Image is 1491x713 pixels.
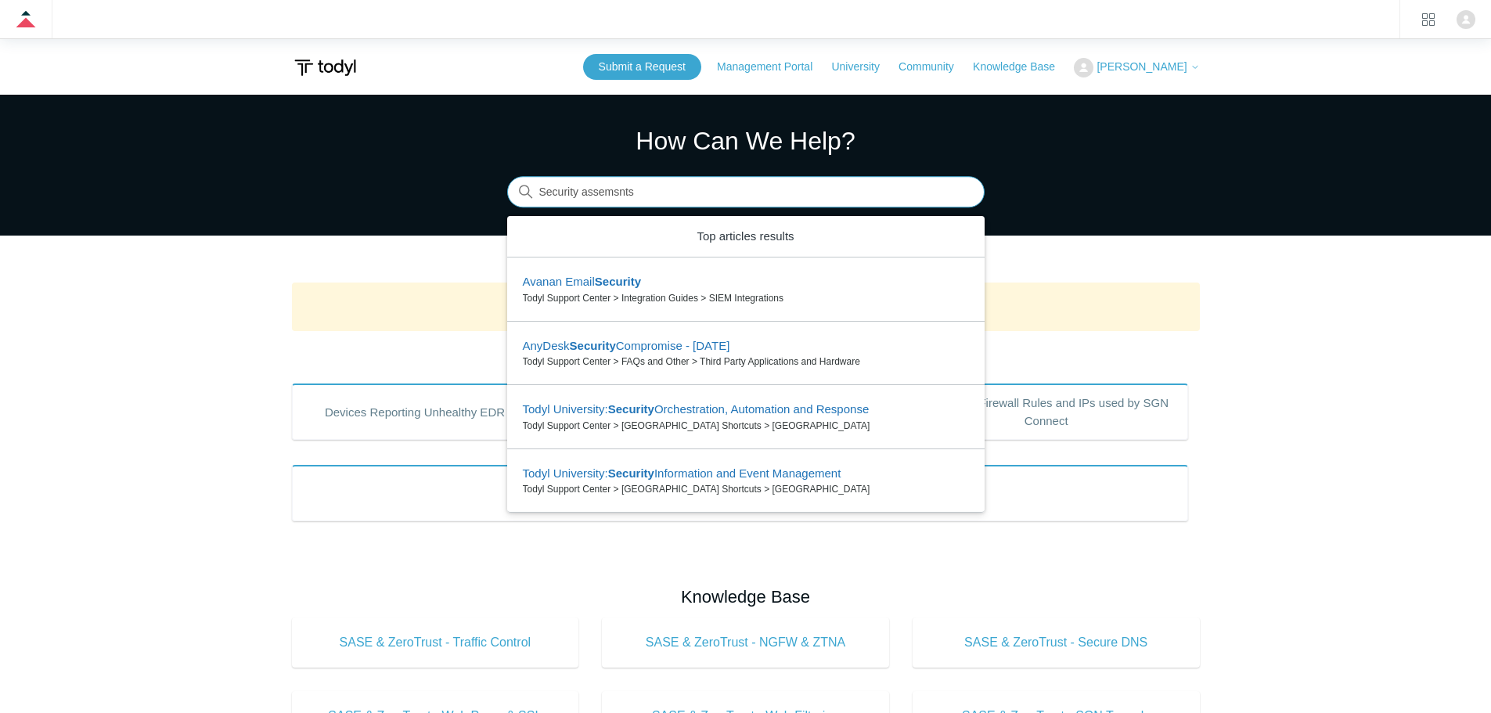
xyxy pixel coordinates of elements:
a: Community [899,59,970,75]
zd-autocomplete-title-multibrand: Suggested result 4 Todyl University: Security Information and Event Management [523,466,841,483]
h1: How Can We Help? [507,122,985,160]
a: SASE & ZeroTrust - Traffic Control [292,618,579,668]
zd-autocomplete-breadcrumbs-multibrand: Todyl Support Center > Integration Guides > SIEM Integrations [523,291,969,305]
a: Submit a Request [583,54,701,80]
a: Management Portal [717,59,828,75]
zd-autocomplete-header: Top articles results [507,216,985,258]
zd-autocomplete-title-multibrand: Suggested result 2 AnyDesk Security Compromise - February 2024 [523,339,730,355]
a: Product Updates [292,465,1188,521]
zd-hc-trigger: Click your profile icon to open the profile menu [1457,10,1475,29]
h2: Knowledge Base [292,584,1200,610]
h2: Popular Articles [292,344,1200,369]
a: University [831,59,895,75]
a: Knowledge Base [973,59,1071,75]
a: SASE & ZeroTrust - NGFW & ZTNA [602,618,889,668]
span: [PERSON_NAME] [1097,60,1187,73]
em: Security [595,275,641,288]
input: Search [507,177,985,208]
zd-autocomplete-breadcrumbs-multibrand: Todyl Support Center > FAQs and Other > Third Party Applications and Hardware [523,355,969,369]
span: SASE & ZeroTrust - Traffic Control [315,633,556,652]
zd-autocomplete-breadcrumbs-multibrand: Todyl Support Center > [GEOGRAPHIC_DATA] Shortcuts > [GEOGRAPHIC_DATA] [523,482,969,496]
a: Outbound Firewall Rules and IPs used by SGN Connect [905,384,1188,440]
a: SASE & ZeroTrust - Secure DNS [913,618,1200,668]
button: [PERSON_NAME] [1074,58,1199,77]
a: Devices Reporting Unhealthy EDR States [292,384,575,440]
em: Security [570,339,616,352]
img: Todyl Support Center Help Center home page [292,53,358,82]
em: Security [608,466,654,480]
zd-autocomplete-breadcrumbs-multibrand: Todyl Support Center > [GEOGRAPHIC_DATA] Shortcuts > [GEOGRAPHIC_DATA] [523,419,969,433]
span: SASE & ZeroTrust - NGFW & ZTNA [625,633,866,652]
zd-autocomplete-title-multibrand: Suggested result 3 Todyl University: Security Orchestration, Automation and Response [523,402,870,419]
img: user avatar [1457,10,1475,29]
em: Security [608,402,654,416]
span: SASE & ZeroTrust - Secure DNS [936,633,1176,652]
zd-autocomplete-title-multibrand: Suggested result 1 Avanan Email Security [523,275,641,291]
